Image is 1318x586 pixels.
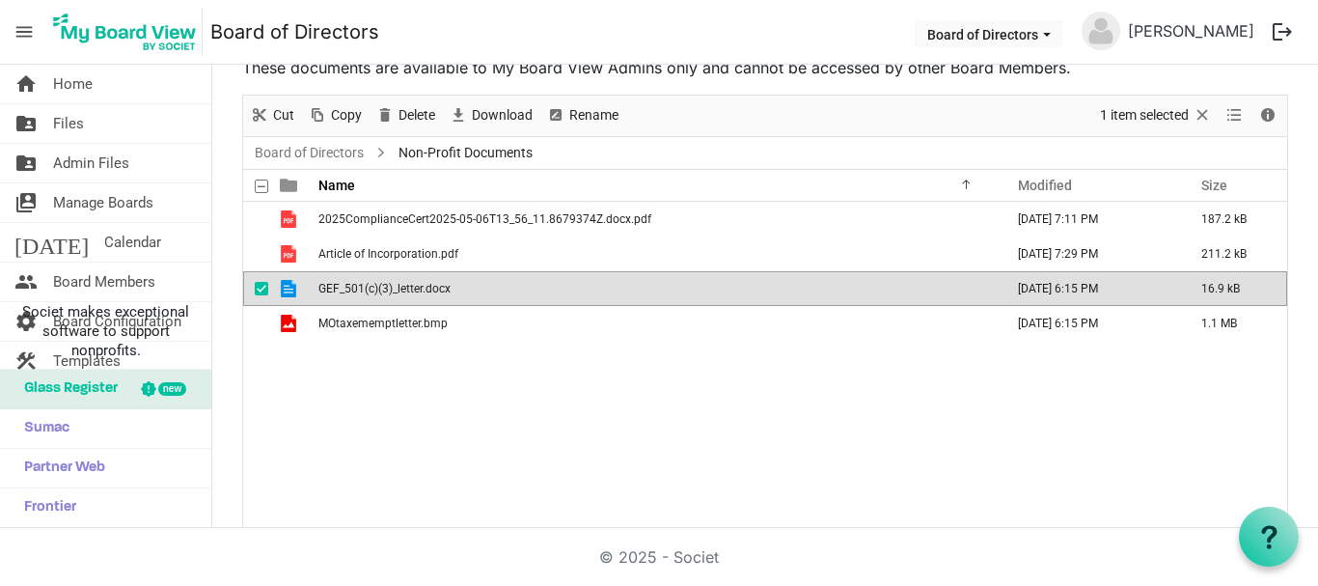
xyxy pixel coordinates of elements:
[1082,12,1120,50] img: no-profile-picture.svg
[210,13,379,51] a: Board of Directors
[301,96,369,136] div: Copy
[998,202,1181,237] td: May 11, 2025 7:11 PM column header Modified
[397,103,437,127] span: Delete
[47,8,210,56] a: My Board View Logo
[1219,96,1251,136] div: View
[318,317,448,330] span: MOtaxememptletter.bmp
[313,306,998,341] td: MOtaxememptletter.bmp is template cell column header Name
[998,237,1181,271] td: August 19, 2025 7:29 PM column header Modified
[14,104,38,143] span: folder_shared
[268,202,313,237] td: is template cell column header type
[104,223,161,262] span: Calendar
[1093,96,1219,136] div: Clear selection
[313,202,998,237] td: 2025ComplianceCert2025-05-06T13_56_11.8679374Z.docx.pdf is template cell column header Name
[539,96,625,136] div: Rename
[915,20,1063,47] button: Board of Directors dropdownbutton
[247,103,298,127] button: Cut
[305,103,366,127] button: Copy
[1181,237,1287,271] td: 211.2 kB is template cell column header Size
[567,103,620,127] span: Rename
[318,178,355,193] span: Name
[313,237,998,271] td: Article of Incorporation.pdf is template cell column header Name
[1181,271,1287,306] td: 16.9 kB is template cell column header Size
[268,271,313,306] td: is template cell column header type
[53,183,153,222] span: Manage Boards
[1181,202,1287,237] td: 187.2 kB is template cell column header Size
[14,183,38,222] span: switch_account
[268,306,313,341] td: is template cell column header type
[9,302,203,360] span: Societ makes exceptional software to support nonprofits.
[243,306,268,341] td: checkbox
[242,56,1288,79] p: These documents are available to My Board View Admins only and cannot be accessed by other Board ...
[1255,103,1281,127] button: Details
[14,144,38,182] span: folder_shared
[1098,103,1191,127] span: 1 item selected
[243,271,268,306] td: checkbox
[1222,103,1246,127] button: View dropdownbutton
[998,271,1181,306] td: August 11, 2022 6:15 PM column header Modified
[318,247,458,261] span: Article of Incorporation.pdf
[14,449,105,488] span: Partner Web
[53,263,155,301] span: Board Members
[1120,12,1262,50] a: [PERSON_NAME]
[53,65,93,103] span: Home
[1251,96,1284,136] div: Details
[14,263,38,301] span: people
[6,14,42,50] span: menu
[14,370,118,408] span: Glass Register
[243,202,268,237] td: checkbox
[14,65,38,103] span: home
[318,282,451,295] span: GEF_501(c)(3)_letter.docx
[47,8,203,56] img: My Board View Logo
[53,104,84,143] span: Files
[1018,178,1072,193] span: Modified
[1097,103,1216,127] button: Selection
[543,103,622,127] button: Rename
[372,103,439,127] button: Delete
[243,96,301,136] div: Cut
[369,96,442,136] div: Delete
[313,271,998,306] td: GEF_501(c)(3)_letter.docx is template cell column header Name
[446,103,536,127] button: Download
[268,237,313,271] td: is template cell column header type
[442,96,539,136] div: Download
[1262,12,1303,52] button: logout
[599,547,719,567] a: © 2025 - Societ
[271,103,296,127] span: Cut
[53,144,129,182] span: Admin Files
[14,409,69,448] span: Sumac
[998,306,1181,341] td: August 11, 2022 6:15 PM column header Modified
[243,237,268,271] td: checkbox
[329,103,364,127] span: Copy
[470,103,535,127] span: Download
[158,382,186,396] div: new
[14,223,89,262] span: [DATE]
[1181,306,1287,341] td: 1.1 MB is template cell column header Size
[251,141,368,165] a: Board of Directors
[318,212,651,226] span: 2025ComplianceCert2025-05-06T13_56_11.8679374Z.docx.pdf
[14,488,76,527] span: Frontier
[395,141,536,165] span: Non-Profit Documents
[1201,178,1227,193] span: Size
